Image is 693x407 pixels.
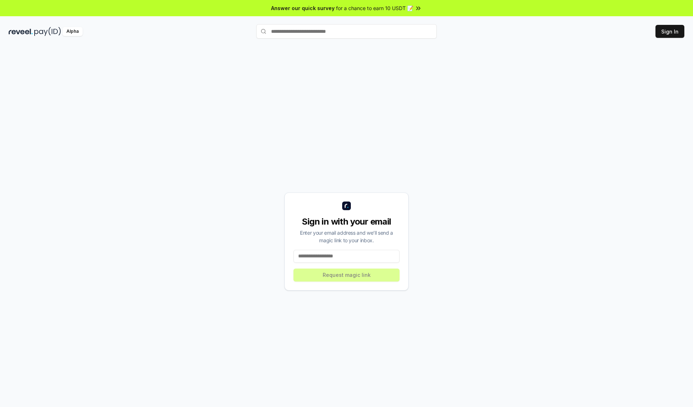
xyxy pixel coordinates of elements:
button: Sign In [655,25,684,38]
div: Sign in with your email [293,216,400,227]
img: reveel_dark [9,27,33,36]
div: Alpha [62,27,83,36]
span: Answer our quick survey [271,4,335,12]
div: Enter your email address and we’ll send a magic link to your inbox. [293,229,400,244]
span: for a chance to earn 10 USDT 📝 [336,4,413,12]
img: logo_small [342,202,351,210]
img: pay_id [34,27,61,36]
